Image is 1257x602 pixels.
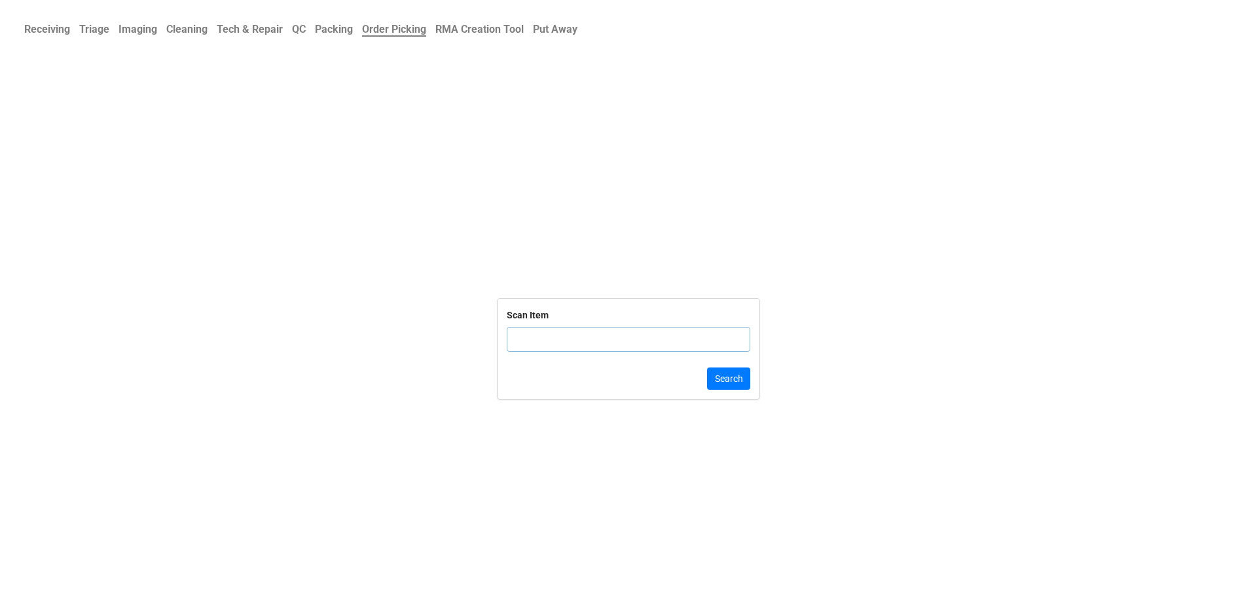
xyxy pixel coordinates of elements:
a: Order Picking [357,16,431,42]
b: Receiving [24,23,70,35]
a: Receiving [20,16,75,42]
b: RMA Creation Tool [435,23,524,35]
a: Cleaning [162,16,212,42]
div: Scan Item [507,308,549,322]
a: Put Away [528,16,582,42]
a: Triage [75,16,114,42]
b: Packing [315,23,353,35]
a: QC [287,16,310,42]
b: Triage [79,23,109,35]
b: Cleaning [166,23,208,35]
a: Tech & Repair [212,16,287,42]
b: Tech & Repair [217,23,283,35]
a: RMA Creation Tool [431,16,528,42]
button: Search [707,367,750,390]
b: Order Picking [362,23,426,37]
b: Put Away [533,23,577,35]
b: QC [292,23,306,35]
b: Imaging [118,23,157,35]
a: Packing [310,16,357,42]
a: Imaging [114,16,162,42]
